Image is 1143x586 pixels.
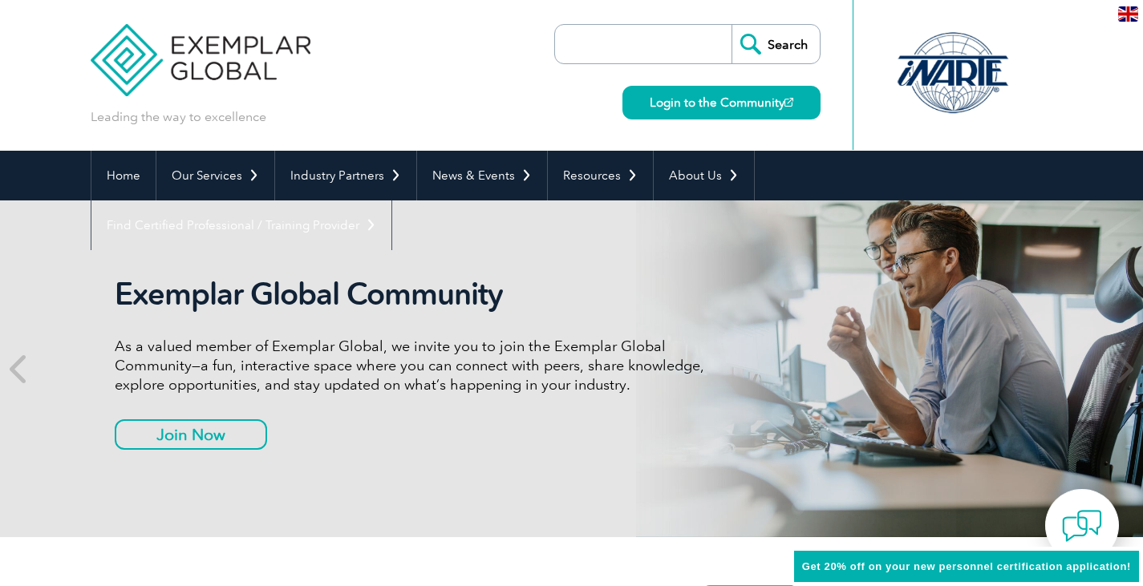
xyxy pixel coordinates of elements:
[91,200,391,250] a: Find Certified Professional / Training Provider
[548,151,653,200] a: Resources
[115,337,716,394] p: As a valued member of Exemplar Global, we invite you to join the Exemplar Global Community—a fun,...
[115,419,267,450] a: Join Now
[654,151,754,200] a: About Us
[622,86,821,119] a: Login to the Community
[91,108,266,126] p: Leading the way to excellence
[417,151,547,200] a: News & Events
[275,151,416,200] a: Industry Partners
[732,25,820,63] input: Search
[1062,506,1102,546] img: contact-chat.png
[115,276,716,313] h2: Exemplar Global Community
[802,560,1131,572] span: Get 20% off on your new personnel certification application!
[91,151,156,200] a: Home
[784,98,793,107] img: open_square.png
[1118,6,1138,22] img: en
[156,151,274,200] a: Our Services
